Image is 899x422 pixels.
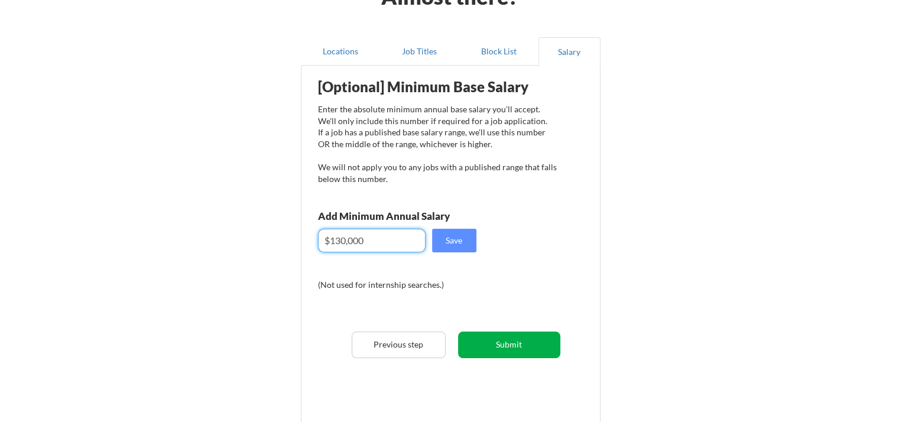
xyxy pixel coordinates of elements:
div: Enter the absolute minimum annual base salary you'll accept. We'll only include this number if re... [318,103,557,184]
div: Add Minimum Annual Salary [318,211,502,221]
button: Submit [458,332,560,358]
button: Job Titles [380,37,459,66]
button: Previous step [352,332,446,358]
input: E.g. $100,000 [318,229,426,252]
button: Salary [538,37,601,66]
div: [Optional] Minimum Base Salary [318,80,557,94]
button: Block List [459,37,538,66]
button: Save [432,229,476,252]
div: (Not used for internship searches.) [318,279,478,291]
button: Locations [301,37,380,66]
